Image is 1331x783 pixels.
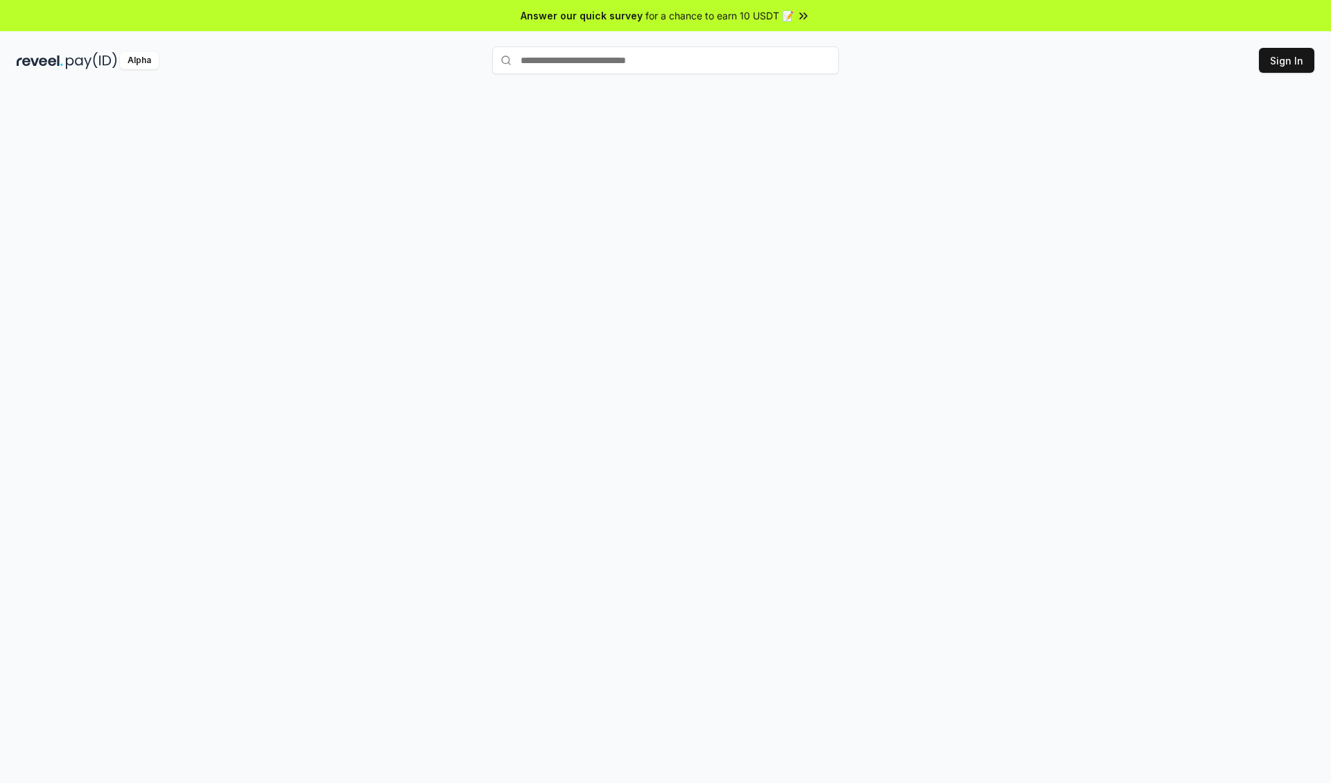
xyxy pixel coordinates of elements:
img: pay_id [66,52,117,69]
span: for a chance to earn 10 USDT 📝 [645,8,794,23]
div: Alpha [120,52,159,69]
button: Sign In [1259,48,1314,73]
span: Answer our quick survey [521,8,643,23]
img: reveel_dark [17,52,63,69]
